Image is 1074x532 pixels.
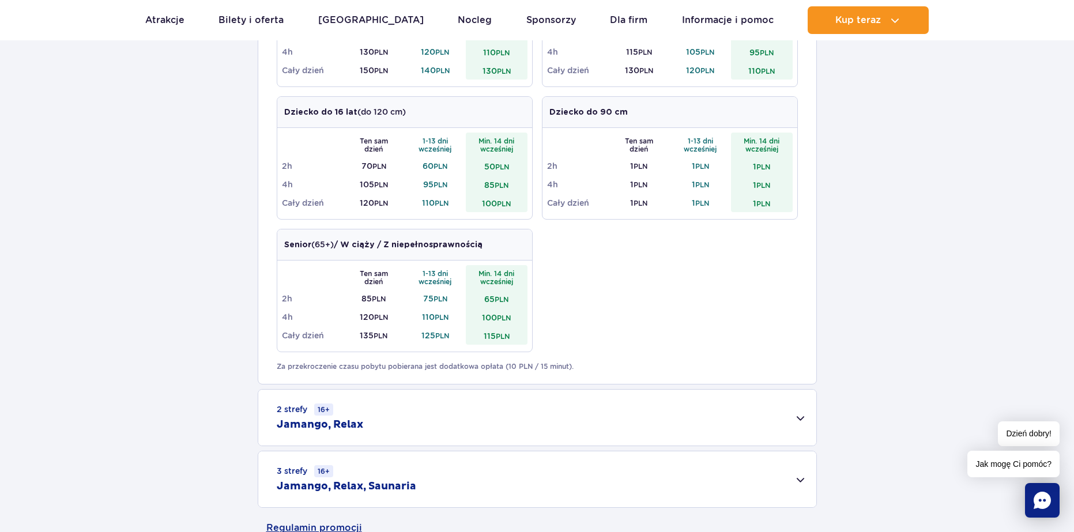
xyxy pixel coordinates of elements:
small: PLN [760,48,774,57]
td: 4h [547,175,609,194]
td: 4h [282,43,344,61]
td: 1 [731,175,793,194]
small: PLN [634,180,647,189]
td: Cały dzień [282,326,344,345]
p: (65+) [284,239,483,251]
small: PLN [634,162,647,171]
small: PLN [497,67,511,76]
small: PLN [495,163,509,171]
td: 110 [466,43,527,61]
small: PLN [496,332,510,341]
td: 120 [343,308,405,326]
a: Bilety i oferta [218,6,284,34]
th: Min. 14 dni wcześniej [466,265,527,289]
small: PLN [434,162,447,171]
td: 100 [466,308,527,326]
td: 120 [343,194,405,212]
td: 85 [466,175,527,194]
td: 95 [405,175,466,194]
a: Dla firm [610,6,647,34]
td: 130 [343,43,405,61]
small: PLN [695,180,709,189]
small: 2 strefy [277,403,333,416]
small: PLN [374,331,387,340]
td: 110 [405,308,466,326]
td: Cały dzień [547,61,609,80]
th: Min. 14 dni wcześniej [466,133,527,157]
th: 1-13 dni wcześniej [670,133,732,157]
td: 2h [547,157,609,175]
td: 120 [670,61,732,80]
a: Sponsorzy [526,6,576,34]
small: 16+ [314,465,333,477]
small: PLN [435,313,449,322]
td: Cały dzień [547,194,609,212]
small: PLN [700,48,714,56]
a: Informacje i pomoc [682,6,774,34]
td: 115 [466,326,527,345]
td: 2h [282,289,344,308]
td: 1 [670,175,732,194]
th: 1-13 dni wcześniej [405,133,466,157]
td: Cały dzień [282,194,344,212]
small: PLN [436,66,450,75]
th: Ten sam dzień [343,265,405,289]
td: 150 [343,61,405,80]
td: 50 [466,157,527,175]
td: 1 [608,194,670,212]
small: PLN [435,331,449,340]
td: 140 [405,61,466,80]
td: 85 [343,289,405,308]
small: PLN [495,181,508,190]
small: PLN [496,48,510,57]
small: PLN [434,180,447,189]
a: Nocleg [458,6,492,34]
td: Cały dzień [282,61,344,80]
td: 115 [608,43,670,61]
small: PLN [497,314,511,322]
small: PLN [374,180,388,189]
a: [GEOGRAPHIC_DATA] [318,6,424,34]
td: 100 [466,194,527,212]
small: PLN [434,295,447,303]
small: PLN [695,162,709,171]
small: PLN [374,48,388,56]
span: Kup teraz [835,15,881,25]
td: 105 [670,43,732,61]
th: Ten sam dzień [608,133,670,157]
small: PLN [695,199,709,207]
small: PLN [761,67,775,76]
small: PLN [374,313,388,322]
th: Ten sam dzień [343,133,405,157]
td: 130 [466,61,527,80]
small: PLN [756,181,770,190]
td: 130 [608,61,670,80]
td: 1 [670,157,732,175]
td: 2h [282,157,344,175]
small: PLN [700,66,714,75]
small: PLN [638,48,652,56]
small: PLN [372,295,386,303]
small: PLN [756,199,770,208]
strong: Dziecko do 90 cm [549,108,628,116]
small: PLN [372,162,386,171]
td: 120 [405,43,466,61]
td: 70 [343,157,405,175]
td: 135 [343,326,405,345]
strong: Senior [284,241,311,249]
small: PLN [497,199,511,208]
th: 1-13 dni wcześniej [405,265,466,289]
td: 75 [405,289,466,308]
td: 110 [405,194,466,212]
span: Jak mogę Ci pomóc? [967,451,1060,477]
td: 4h [282,308,344,326]
small: PLN [756,163,770,171]
td: 95 [731,43,793,61]
td: 105 [343,175,405,194]
small: PLN [634,199,647,207]
small: PLN [639,66,653,75]
div: Chat [1025,483,1060,518]
td: 4h [282,175,344,194]
h2: Jamango, Relax, Saunaria [277,480,416,493]
small: PLN [435,199,449,207]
